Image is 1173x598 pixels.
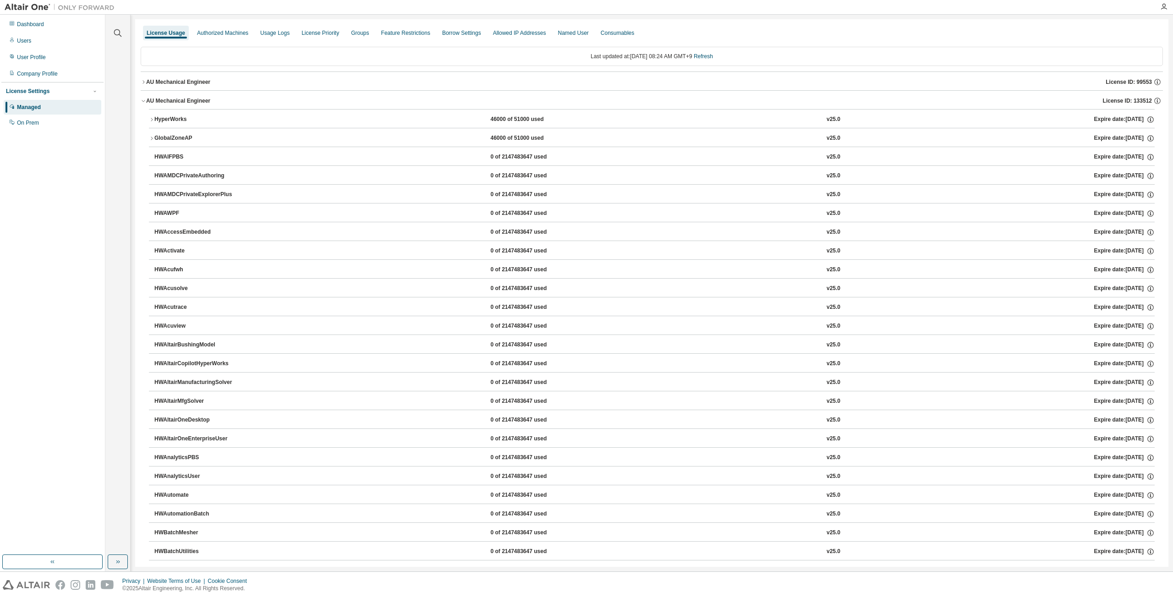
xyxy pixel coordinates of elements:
[827,379,840,387] div: v25.0
[827,303,840,312] div: v25.0
[154,491,237,499] div: HWAutomate
[197,29,248,37] div: Authorized Machines
[3,580,50,590] img: altair_logo.svg
[154,360,237,368] div: HWAltairCopilotHyperWorks
[1094,322,1154,330] div: Expire date: [DATE]
[351,29,369,37] div: Groups
[154,185,1155,205] button: HWAMDCPrivateExplorerPlus0 of 2147483647 usedv25.0Expire date:[DATE]
[490,285,573,293] div: 0 of 2147483647 used
[601,29,634,37] div: Consumables
[827,491,840,499] div: v25.0
[827,285,840,293] div: v25.0
[827,247,840,255] div: v25.0
[149,128,1155,148] button: GlobalZoneAP46000 of 51000 usedv25.0Expire date:[DATE]
[827,322,840,330] div: v25.0
[1094,435,1154,443] div: Expire date: [DATE]
[381,29,430,37] div: Feature Restrictions
[827,266,840,274] div: v25.0
[490,172,573,180] div: 0 of 2147483647 used
[260,29,290,37] div: Usage Logs
[154,373,1155,393] button: HWAltairManufacturingSolver0 of 2147483647 usedv25.0Expire date:[DATE]
[827,115,840,124] div: v25.0
[694,53,713,60] a: Refresh
[827,510,840,518] div: v25.0
[154,354,1155,374] button: HWAltairCopilotHyperWorks0 of 2147483647 usedv25.0Expire date:[DATE]
[1094,472,1154,481] div: Expire date: [DATE]
[154,316,1155,336] button: HWAcuview0 of 2147483647 usedv25.0Expire date:[DATE]
[1094,134,1155,143] div: Expire date: [DATE]
[827,454,840,462] div: v25.0
[1094,379,1154,387] div: Expire date: [DATE]
[1094,341,1154,349] div: Expire date: [DATE]
[154,542,1155,562] button: HWBatchUtilities0 of 2147483647 usedv25.0Expire date:[DATE]
[154,335,1155,355] button: HWAltairBushingModel0 of 2147483647 usedv25.0Expire date:[DATE]
[154,166,1155,186] button: HWAMDCPrivateAuthoring0 of 2147483647 usedv25.0Expire date:[DATE]
[154,391,1155,411] button: HWAltairMfgSolver0 of 2147483647 usedv25.0Expire date:[DATE]
[147,577,208,585] div: Website Terms of Use
[827,397,840,406] div: v25.0
[154,247,237,255] div: HWActivate
[154,228,237,236] div: HWAccessEmbedded
[154,472,237,481] div: HWAnalyticsUser
[122,577,147,585] div: Privacy
[154,397,237,406] div: HWAltairMfgSolver
[17,70,58,77] div: Company Profile
[17,119,39,126] div: On Prem
[490,247,573,255] div: 0 of 2147483647 used
[827,153,840,161] div: v25.0
[154,172,237,180] div: HWAMDCPrivateAuthoring
[1094,266,1154,274] div: Expire date: [DATE]
[827,228,840,236] div: v25.0
[490,322,573,330] div: 0 of 2147483647 used
[141,47,1163,66] div: Last updated at: [DATE] 08:24 AM GMT+9
[154,191,237,199] div: HWAMDCPrivateExplorerPlus
[146,78,210,86] div: AU Mechanical Engineer
[154,209,237,218] div: HWAWPF
[208,577,252,585] div: Cookie Consent
[827,209,840,218] div: v25.0
[490,472,573,481] div: 0 of 2147483647 used
[154,266,237,274] div: HWAcufwh
[827,341,840,349] div: v25.0
[1094,285,1154,293] div: Expire date: [DATE]
[490,566,573,575] div: 0 of 2147483647 used
[442,29,481,37] div: Borrow Settings
[1094,454,1154,462] div: Expire date: [DATE]
[154,510,237,518] div: HWAutomationBatch
[490,228,573,236] div: 0 of 2147483647 used
[154,416,237,424] div: HWAltairOneDesktop
[493,29,546,37] div: Allowed IP Addresses
[154,285,237,293] div: HWAcusolve
[827,548,840,556] div: v25.0
[147,29,185,37] div: License Usage
[1094,510,1154,518] div: Expire date: [DATE]
[149,110,1155,130] button: HyperWorks46000 of 51000 usedv25.0Expire date:[DATE]
[827,172,840,180] div: v25.0
[1094,153,1154,161] div: Expire date: [DATE]
[154,448,1155,468] button: HWAnalyticsPBS0 of 2147483647 usedv25.0Expire date:[DATE]
[71,580,80,590] img: instagram.svg
[17,104,41,111] div: Managed
[17,37,31,44] div: Users
[154,134,237,143] div: GlobalZoneAP
[1106,78,1152,86] span: License ID: 99553
[86,580,95,590] img: linkedin.svg
[490,454,573,462] div: 0 of 2147483647 used
[827,529,840,537] div: v25.0
[490,360,573,368] div: 0 of 2147483647 used
[490,416,573,424] div: 0 of 2147483647 used
[101,580,114,590] img: youtube.svg
[154,241,1155,261] button: HWActivate0 of 2147483647 usedv25.0Expire date:[DATE]
[154,115,237,124] div: HyperWorks
[154,297,1155,318] button: HWAcutrace0 of 2147483647 usedv25.0Expire date:[DATE]
[490,115,573,124] div: 46000 of 51000 used
[154,147,1155,167] button: HWAIFPBS0 of 2147483647 usedv25.0Expire date:[DATE]
[154,322,237,330] div: HWAcuview
[827,191,840,199] div: v25.0
[558,29,588,37] div: Named User
[490,379,573,387] div: 0 of 2147483647 used
[827,435,840,443] div: v25.0
[490,266,573,274] div: 0 of 2147483647 used
[154,379,237,387] div: HWAltairManufacturingSolver
[154,303,237,312] div: HWAcutrace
